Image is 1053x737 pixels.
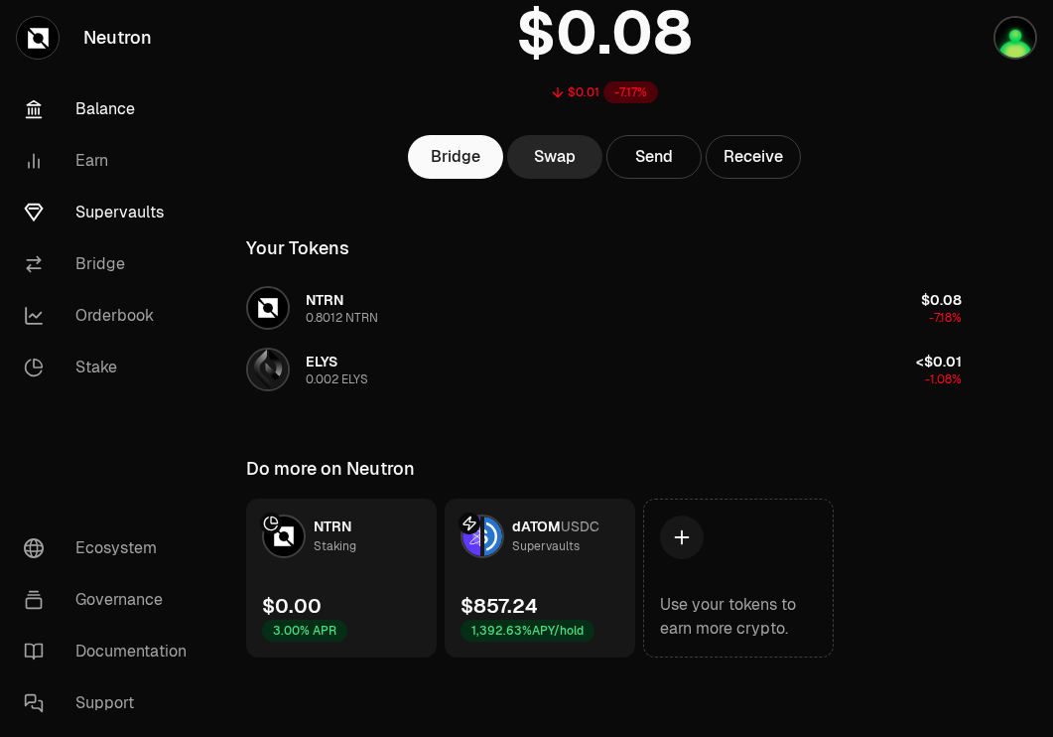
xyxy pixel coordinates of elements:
[512,517,561,535] span: dATOM
[262,620,347,642] div: 3.00% APR
[408,135,503,179] a: Bridge
[445,499,635,658] a: dATOM LogoUSDC LogodATOMUSDCSupervaults$857.241,392.63%APY/hold
[246,234,349,262] div: Your Tokens
[248,288,288,328] img: NTRN Logo
[8,290,214,342] a: Orderbook
[8,574,214,626] a: Governance
[484,516,502,556] img: USDC Logo
[8,522,214,574] a: Ecosystem
[262,592,322,620] div: $0.00
[512,536,580,556] div: Supervaults
[461,620,594,642] div: 1,392.63% APY/hold
[234,340,974,399] button: ELYS LogoELYS0.002 ELYS<$0.01-1.08%
[568,84,599,100] div: $0.01
[995,18,1035,58] img: Atom Staking
[462,516,480,556] img: dATOM Logo
[8,342,214,393] a: Stake
[8,135,214,187] a: Earn
[306,291,343,309] span: NTRN
[246,499,437,658] a: NTRN LogoNTRNStaking$0.003.00% APR
[461,592,538,620] div: $857.24
[314,536,356,556] div: Staking
[916,353,962,370] span: <$0.01
[306,353,337,370] span: ELYS
[561,517,599,535] span: USDC
[8,83,214,135] a: Balance
[8,626,214,677] a: Documentation
[706,135,801,179] button: Receive
[306,310,378,326] div: 0.8012 NTRN
[925,371,962,387] span: -1.08%
[8,238,214,290] a: Bridge
[8,677,214,729] a: Support
[643,499,834,658] a: Use your tokens to earn more crypto.
[314,517,351,535] span: NTRN
[660,593,817,641] div: Use your tokens to earn more crypto.
[603,81,658,103] div: -7.17%
[929,310,962,326] span: -7.18%
[306,371,368,387] div: 0.002 ELYS
[234,278,974,338] button: NTRN LogoNTRN0.8012 NTRN$0.08-7.18%
[246,455,415,483] div: Do more on Neutron
[606,135,702,179] button: Send
[248,350,288,389] img: ELYS Logo
[8,187,214,238] a: Supervaults
[921,291,962,309] span: $0.08
[264,516,304,556] img: NTRN Logo
[507,135,602,179] a: Swap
